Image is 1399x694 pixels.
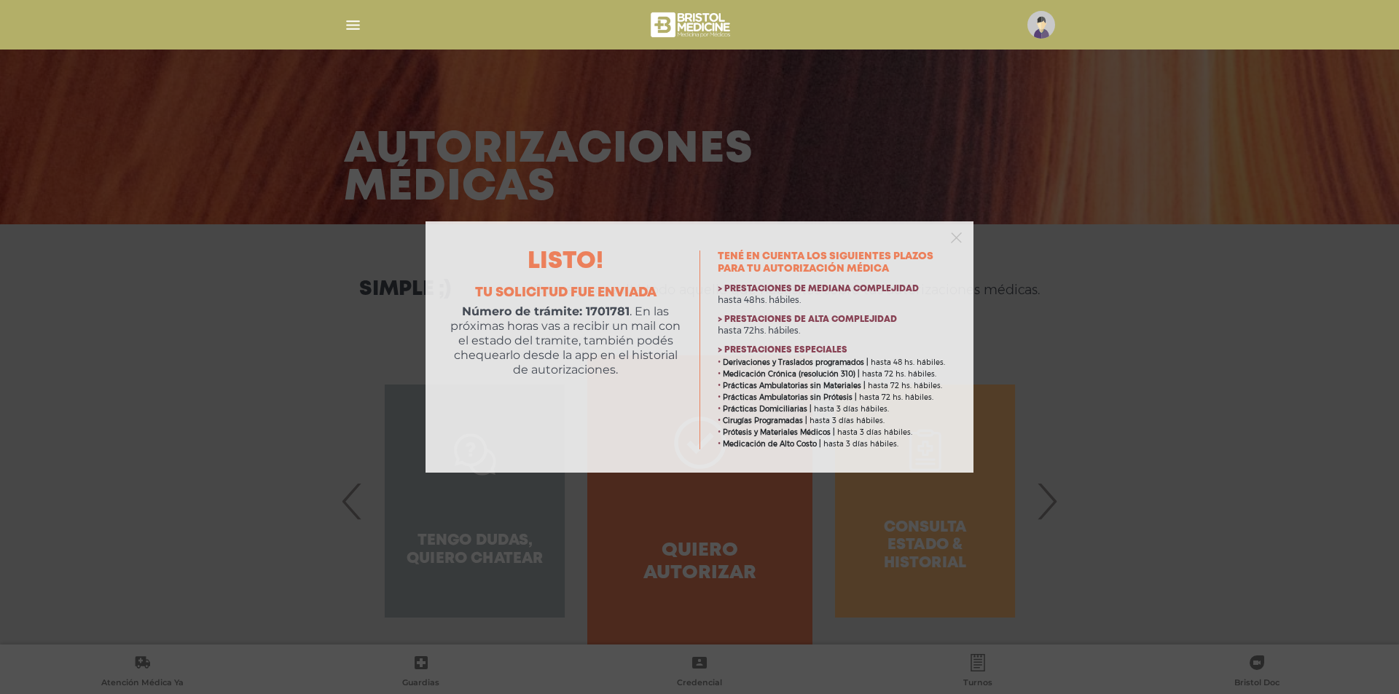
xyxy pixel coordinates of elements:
span: hasta 3 días hábiles. [837,427,912,437]
h4: Tu solicitud fue enviada [449,285,682,301]
p: hasta 48hs. hábiles. [718,294,950,306]
span: hasta 3 días hábiles. [823,439,898,449]
b: Prácticas Domiciliarias | [723,404,812,414]
h4: > Prestaciones de alta complejidad [718,315,950,325]
h4: > Prestaciones de mediana complejidad [718,284,950,294]
b: Cirugías Programadas | [723,416,807,425]
span: hasta 72 hs. hábiles. [862,369,936,379]
span: hasta 72 hs. hábiles. [868,381,942,390]
b: Derivaciones y Traslados programados | [723,358,869,367]
b: Medicación Crónica (resolución 310) | [723,369,860,379]
b: Medicación de Alto Costo | [723,439,821,449]
p: hasta 72hs. hábiles. [718,325,950,336]
p: . En las próximas horas vas a recibir un mail con el estado del tramite, también podés chequearlo... [449,304,682,377]
span: hasta 3 días hábiles. [810,416,885,425]
b: Prótesis y Materiales Médicos | [723,427,835,437]
span: hasta 3 días hábiles. [814,404,889,414]
span: hasta 48 hs. hábiles. [871,358,945,367]
h4: > Prestaciones especiales [718,345,950,355]
h2: Listo! [449,251,682,274]
h3: Tené en cuenta los siguientes plazos para tu autorización médica [718,251,950,275]
b: Prácticas Ambulatorias sin Prótesis | [723,393,857,402]
span: hasta 72 hs. hábiles. [859,393,933,402]
b: Número de trámite: 1701781 [462,304,630,318]
b: Prácticas Ambulatorias sin Materiales | [723,381,866,390]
